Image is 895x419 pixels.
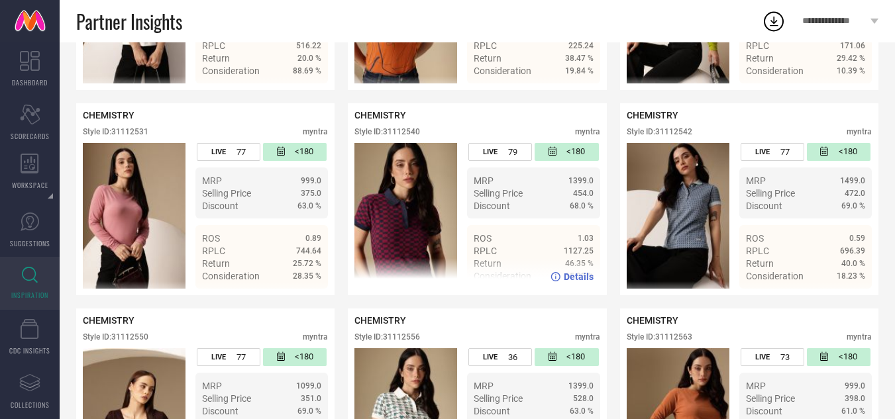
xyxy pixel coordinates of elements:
[573,189,594,198] span: 454.0
[297,54,321,63] span: 20.0 %
[293,271,321,281] span: 28.35 %
[835,89,865,100] span: Details
[237,147,246,157] span: 77
[278,89,321,100] a: Details
[535,143,598,161] div: Number of days since the style was first listed on the platform
[303,332,328,342] div: myntra
[11,131,50,141] span: SCORECARDS
[354,315,406,326] span: CHEMISTRY
[627,143,729,289] img: Style preview image
[202,258,230,269] span: Return
[354,332,420,342] div: Style ID: 31112556
[746,271,804,281] span: Consideration
[354,110,406,120] span: CHEMISTRY
[76,8,182,35] span: Partner Insights
[474,53,501,64] span: Return
[474,201,510,211] span: Discount
[301,394,321,403] span: 351.0
[746,40,769,51] span: RPLC
[746,53,774,64] span: Return
[746,258,774,269] span: Return
[202,271,260,281] span: Consideration
[9,346,50,355] span: CDC INSIGHTS
[755,148,770,156] span: LIVE
[746,406,782,416] span: Discount
[354,143,457,289] div: Click to view image
[845,381,865,391] span: 999.0
[474,66,531,76] span: Consideration
[295,351,313,363] span: <180
[202,246,225,256] span: RPLC
[12,77,48,87] span: DASHBOARD
[10,238,50,248] span: SUGGESTIONS
[841,406,865,416] span: 61.0 %
[263,143,327,161] div: Number of days since the style was first listed on the platform
[568,176,594,185] span: 1399.0
[202,40,225,51] span: RPLC
[474,393,523,404] span: Selling Price
[841,201,865,210] span: 69.0 %
[83,110,134,120] span: CHEMISTRY
[847,332,872,342] div: myntra
[83,127,148,136] div: Style ID: 31112531
[755,353,770,361] span: LIVE
[565,54,594,63] span: 38.47 %
[564,246,594,256] span: 1127.25
[746,188,795,199] span: Selling Price
[11,290,48,300] span: INSPIRATION
[301,176,321,185] span: 999.0
[568,41,594,50] span: 225.24
[551,89,594,100] a: Details
[202,201,238,211] span: Discount
[746,393,795,404] span: Selling Price
[746,246,769,256] span: RPLC
[83,315,134,326] span: CHEMISTRY
[296,246,321,256] span: 744.64
[291,295,321,305] span: Details
[305,234,321,243] span: 0.89
[12,180,48,190] span: WORKSPACE
[535,348,598,366] div: Number of days since the style was first listed on the platform
[508,352,517,362] span: 36
[474,188,523,199] span: Selling Price
[780,352,790,362] span: 73
[762,9,786,33] div: Open download list
[845,189,865,198] span: 472.0
[575,332,600,342] div: myntra
[83,332,148,342] div: Style ID: 31112550
[837,66,865,75] span: 10.39 %
[474,175,494,186] span: MRP
[573,394,594,403] span: 528.0
[483,353,498,361] span: LIVE
[565,66,594,75] span: 19.84 %
[566,351,585,363] span: <180
[835,295,865,305] span: Details
[202,175,222,186] span: MRP
[746,233,764,244] span: ROS
[627,315,678,326] span: CHEMISTRY
[627,110,678,120] span: CHEMISTRY
[468,348,532,366] div: Number of days the style has been live on the platform
[746,201,782,211] span: Discount
[202,66,260,76] span: Consideration
[197,143,260,161] div: Number of days the style has been live on the platform
[295,146,313,158] span: <180
[741,348,804,366] div: Number of days the style has been live on the platform
[83,143,185,289] img: Style preview image
[474,381,494,391] span: MRP
[474,40,497,51] span: RPLC
[568,381,594,391] span: 1399.0
[11,400,50,410] span: COLLECTIONS
[840,246,865,256] span: 696.39
[474,233,492,244] span: ROS
[296,41,321,50] span: 516.22
[303,127,328,136] div: myntra
[483,148,498,156] span: LIVE
[566,146,585,158] span: <180
[291,89,321,100] span: Details
[202,381,222,391] span: MRP
[627,143,729,289] div: Click to view image
[297,201,321,210] span: 63.0 %
[293,259,321,268] span: 25.72 %
[837,54,865,63] span: 29.42 %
